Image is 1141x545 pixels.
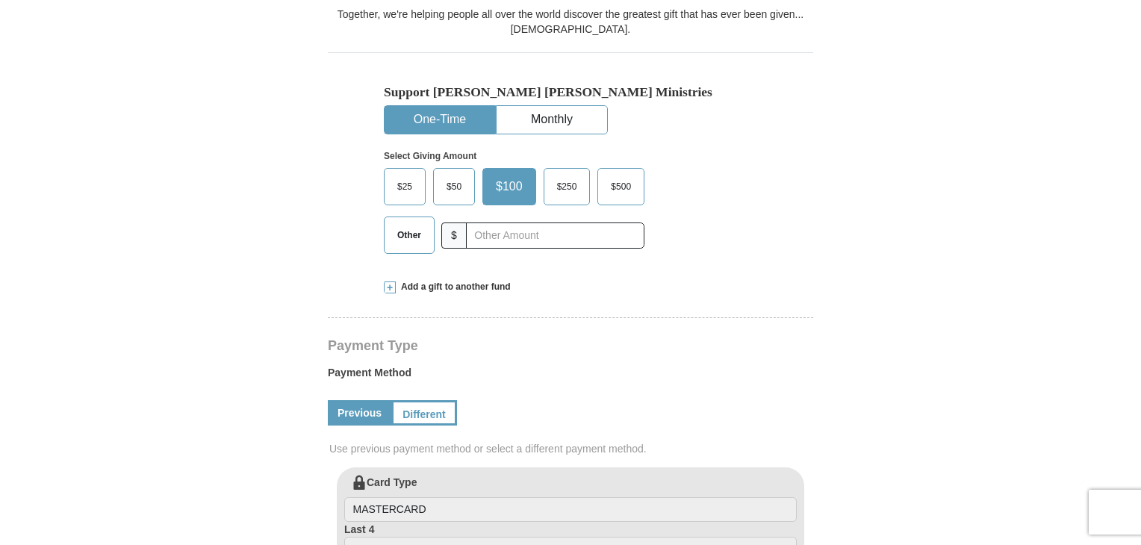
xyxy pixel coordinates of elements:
[497,106,607,134] button: Monthly
[328,7,813,37] div: Together, we're helping people all over the world discover the greatest gift that has ever been g...
[328,340,813,352] h4: Payment Type
[396,281,511,293] span: Add a gift to another fund
[384,84,757,100] h5: Support [PERSON_NAME] [PERSON_NAME] Ministries
[384,151,476,161] strong: Select Giving Amount
[390,224,429,246] span: Other
[441,222,467,249] span: $
[488,175,530,198] span: $100
[439,175,469,198] span: $50
[328,365,813,387] label: Payment Method
[391,400,457,426] a: Different
[344,475,797,523] label: Card Type
[385,106,495,134] button: One-Time
[390,175,420,198] span: $25
[328,400,391,426] a: Previous
[466,222,644,249] input: Other Amount
[603,175,638,198] span: $500
[550,175,585,198] span: $250
[344,497,797,523] input: Card Type
[329,441,815,456] span: Use previous payment method or select a different payment method.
